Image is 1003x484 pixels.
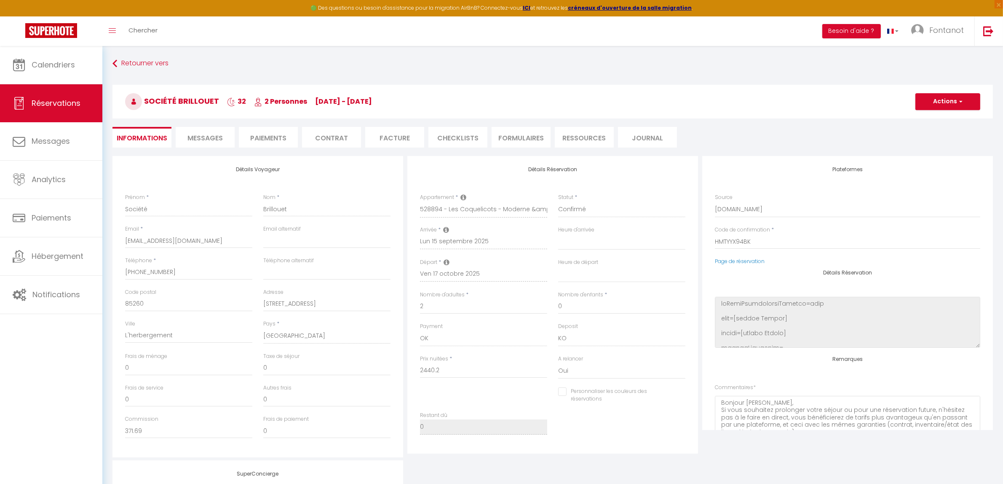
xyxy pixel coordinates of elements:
span: Messages [32,136,70,146]
span: Fontanot [929,25,964,35]
iframe: Chat [967,446,997,478]
a: créneaux d'ouverture de la salle migration [568,4,692,11]
span: Hébergement [32,251,83,261]
li: CHECKLISTS [428,127,487,148]
a: Retourner vers [112,56,993,71]
img: ... [911,24,924,37]
label: Commentaires [715,384,756,392]
label: Source [715,194,733,202]
span: Réservations [32,98,80,108]
a: ... Fontanot [905,16,974,46]
label: Commission [125,415,158,423]
h4: Détails Voyageur [125,167,391,172]
span: Paiements [32,212,71,223]
a: ICI [523,4,530,11]
label: Heure d'arrivée [558,226,594,234]
a: Page de réservation [715,258,765,265]
label: Téléphone [125,257,152,265]
label: Code de confirmation [715,226,770,234]
h4: Détails Réservation [420,167,685,172]
span: Notifications [32,289,80,300]
img: Super Booking [25,23,77,38]
span: 2 Personnes [254,97,307,106]
label: Arrivée [420,226,437,234]
label: Autres frais [263,384,292,392]
h4: Détails Réservation [715,270,980,276]
li: Journal [618,127,677,148]
button: Besoin d'aide ? [822,24,881,38]
li: Facture [365,127,424,148]
span: Chercher [128,26,158,35]
label: Taxe de séjour [263,352,300,360]
img: logout [983,26,994,36]
label: Payment [420,323,443,331]
label: Frais de service [125,384,163,392]
span: [DATE] - [DATE] [315,97,372,106]
span: Analytics [32,174,66,185]
li: Informations [112,127,171,148]
label: Nombre d'enfants [558,291,603,299]
h4: Plateformes [715,167,980,172]
label: Nombre d'adultes [420,291,465,299]
li: Contrat [302,127,361,148]
label: Adresse [263,288,284,296]
span: Calendriers [32,59,75,70]
label: Restant dû [420,411,447,419]
span: Messages [187,133,223,143]
button: Ouvrir le widget de chat LiveChat [7,3,32,29]
label: Deposit [558,323,578,331]
label: Téléphone alternatif [263,257,314,265]
span: Société Brillouet [125,96,219,106]
h4: SuperConcierge [125,471,391,477]
li: FORMULAIRES [492,127,551,148]
button: Actions [915,93,980,110]
label: Frais de paiement [263,415,309,423]
label: Prénom [125,194,145,202]
label: Email alternatif [263,225,301,233]
label: Statut [558,194,573,202]
li: Ressources [555,127,614,148]
label: Nom [263,194,275,202]
span: 32 [227,97,246,106]
label: Heure de départ [558,258,598,266]
label: Email [125,225,139,233]
label: Ville [125,320,135,328]
label: Prix nuitées [420,355,448,363]
a: Chercher [122,16,164,46]
label: Code postal [125,288,156,296]
label: Appartement [420,194,454,202]
label: A relancer [558,355,583,363]
label: Départ [420,258,437,266]
label: Pays [263,320,275,328]
label: Frais de ménage [125,352,167,360]
h4: Remarques [715,356,980,362]
li: Paiements [239,127,298,148]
